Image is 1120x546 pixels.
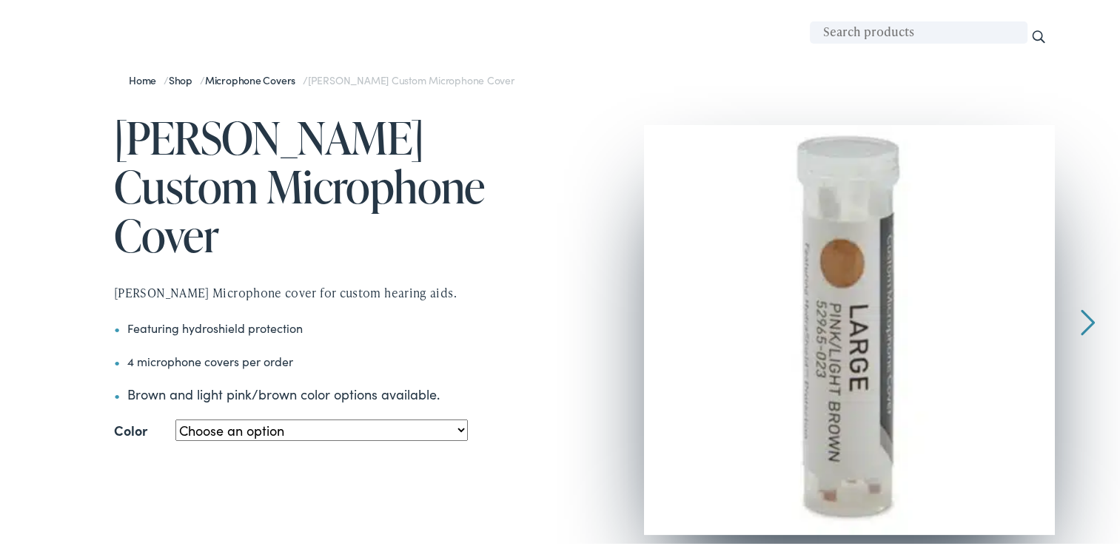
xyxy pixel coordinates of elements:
li: Brown and light pink/brown color options available. [114,381,566,401]
picture: 52965-023-B [644,122,1054,532]
input: Search products [810,18,1027,41]
span: [PERSON_NAME] Microphone cover for custom hearing aids. [114,281,457,298]
label: Color [114,414,147,441]
span: 4 microphone covers per order [127,350,293,366]
a: Home [129,70,164,84]
span: [PERSON_NAME] Custom Microphone Cover [308,70,514,84]
span: Featuring hydroshield protection [127,317,303,333]
a: Microphone Covers [205,70,303,84]
input: Search [1030,26,1047,42]
a: Shop [169,70,200,84]
span: / / / [129,70,514,84]
h1: [PERSON_NAME] Custom Microphone Cover [114,110,566,257]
